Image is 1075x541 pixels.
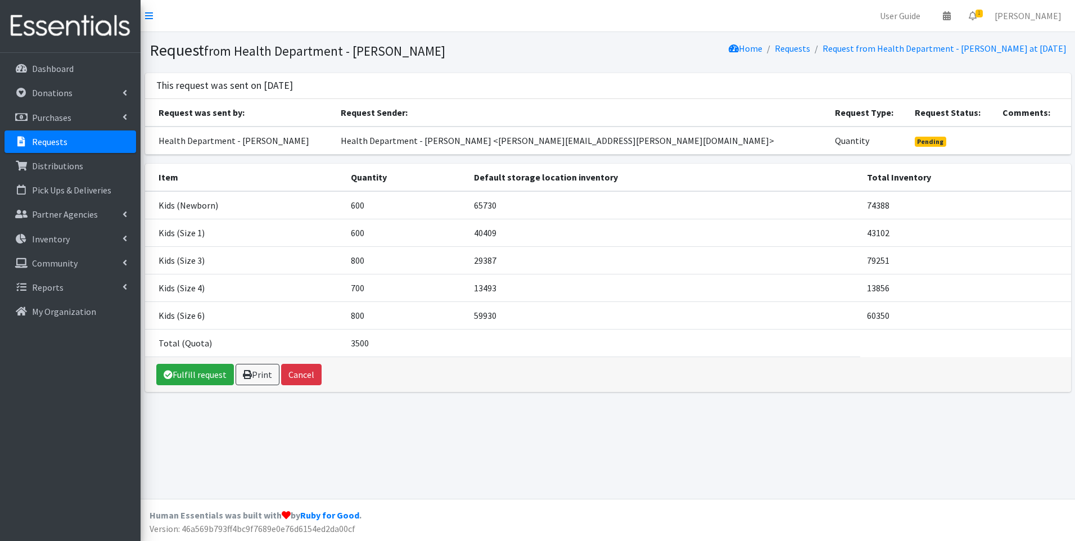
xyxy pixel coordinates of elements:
[236,364,279,385] a: Print
[4,106,136,129] a: Purchases
[344,246,468,274] td: 800
[467,274,860,301] td: 13493
[467,301,860,329] td: 59930
[32,306,96,317] p: My Organization
[344,219,468,246] td: 600
[4,155,136,177] a: Distributions
[996,99,1071,127] th: Comments:
[467,246,860,274] td: 29387
[32,63,74,74] p: Dashboard
[860,246,1071,274] td: 79251
[300,510,359,521] a: Ruby for Good
[915,137,947,147] span: Pending
[32,112,71,123] p: Purchases
[145,191,344,219] td: Kids (Newborn)
[467,219,860,246] td: 40409
[344,329,468,357] td: 3500
[975,10,983,17] span: 1
[860,219,1071,246] td: 43102
[4,228,136,250] a: Inventory
[344,191,468,219] td: 600
[4,252,136,274] a: Community
[467,164,860,191] th: Default storage location inventory
[828,99,908,127] th: Request Type:
[4,7,136,45] img: HumanEssentials
[32,160,83,172] p: Distributions
[4,300,136,323] a: My Organization
[775,43,810,54] a: Requests
[145,274,344,301] td: Kids (Size 4)
[4,130,136,153] a: Requests
[32,184,111,196] p: Pick Ups & Deliveries
[32,282,64,293] p: Reports
[860,164,1071,191] th: Total Inventory
[145,99,334,127] th: Request was sent by:
[334,99,828,127] th: Request Sender:
[334,127,828,155] td: Health Department - [PERSON_NAME] <[PERSON_NAME][EMAIL_ADDRESS][PERSON_NAME][DOMAIN_NAME]>
[467,191,860,219] td: 65730
[871,4,929,27] a: User Guide
[828,127,908,155] td: Quantity
[204,43,445,59] small: from Health Department - [PERSON_NAME]
[32,136,67,147] p: Requests
[908,99,996,127] th: Request Status:
[986,4,1071,27] a: [PERSON_NAME]
[4,57,136,80] a: Dashboard
[145,329,344,357] td: Total (Quota)
[32,87,73,98] p: Donations
[150,40,604,60] h1: Request
[344,164,468,191] th: Quantity
[145,301,344,329] td: Kids (Size 6)
[4,179,136,201] a: Pick Ups & Deliveries
[729,43,762,54] a: Home
[32,209,98,220] p: Partner Agencies
[860,301,1071,329] td: 60350
[281,364,322,385] button: Cancel
[145,219,344,246] td: Kids (Size 1)
[156,80,293,92] h3: This request was sent on [DATE]
[32,258,78,269] p: Community
[344,301,468,329] td: 800
[150,510,362,521] strong: Human Essentials was built with by .
[860,274,1071,301] td: 13856
[32,233,70,245] p: Inventory
[145,164,344,191] th: Item
[156,364,234,385] a: Fulfill request
[145,246,344,274] td: Kids (Size 3)
[4,203,136,226] a: Partner Agencies
[960,4,986,27] a: 1
[145,127,334,155] td: Health Department - [PERSON_NAME]
[150,523,355,534] span: Version: 46a569b793ff4bc9f7689e0e76d6154ed2da00cf
[4,82,136,104] a: Donations
[823,43,1067,54] a: Request from Health Department - [PERSON_NAME] at [DATE]
[4,276,136,299] a: Reports
[860,191,1071,219] td: 74388
[344,274,468,301] td: 700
